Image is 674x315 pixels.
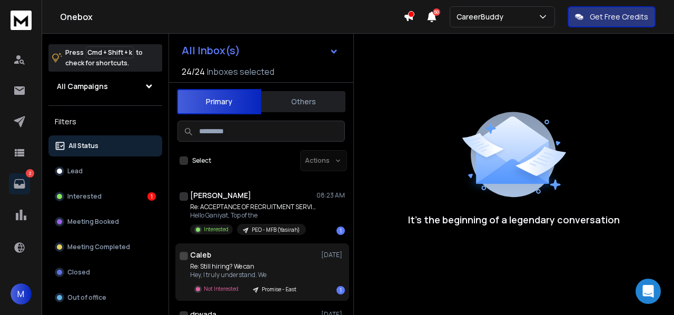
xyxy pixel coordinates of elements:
button: Lead [48,161,162,182]
span: 24 / 24 [182,65,205,78]
p: PEO - MFB (Yasirah) [252,226,300,234]
p: Get Free Credits [590,12,648,22]
button: M [11,283,32,304]
button: Interested1 [48,186,162,207]
p: 08:23 AM [316,191,345,200]
button: Closed [48,262,162,283]
h1: Caleb [190,250,211,260]
p: Promise - East [262,286,296,293]
h3: Filters [48,114,162,129]
button: All Campaigns [48,76,162,97]
p: Out of office [67,293,106,302]
h1: All Campaigns [57,81,108,92]
p: It’s the beginning of a legendary conversation [408,212,620,227]
p: All Status [68,142,98,150]
p: Lead [67,167,83,175]
a: 2 [9,173,30,194]
img: logo [11,11,32,30]
p: Hello Ganiyat, Top of the [190,211,316,220]
p: Interested [67,192,102,201]
div: 1 [336,227,345,235]
p: [DATE] [321,251,345,259]
h1: All Inbox(s) [182,45,240,56]
p: Meeting Booked [67,218,119,226]
span: Cmd + Shift + k [86,46,134,58]
button: Get Free Credits [568,6,656,27]
h1: [PERSON_NAME] [190,190,251,201]
span: 50 [433,8,440,16]
p: Re: ACCEPTANCE OF RECRUITMENT SERVICES [190,203,316,211]
label: Select [192,156,211,165]
button: Meeting Booked [48,211,162,232]
p: Meeting Completed [67,243,130,251]
div: Open Intercom Messenger [636,279,661,304]
p: Not Interested [204,285,239,293]
p: 2 [26,169,34,178]
button: Out of office [48,287,162,308]
div: 1 [147,192,156,201]
p: Hey, I truly understand. We [190,271,303,279]
p: Re: Still hiring? We can [190,262,303,271]
button: Meeting Completed [48,237,162,258]
button: All Status [48,135,162,156]
button: Others [261,90,345,113]
div: 1 [336,286,345,294]
h3: Inboxes selected [207,65,274,78]
p: Interested [204,225,229,233]
button: Primary [177,89,261,114]
p: CareerBuddy [457,12,508,22]
button: All Inbox(s) [173,40,347,61]
p: Closed [67,268,90,277]
h1: Onebox [60,11,403,23]
p: Press to check for shortcuts. [65,47,143,68]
